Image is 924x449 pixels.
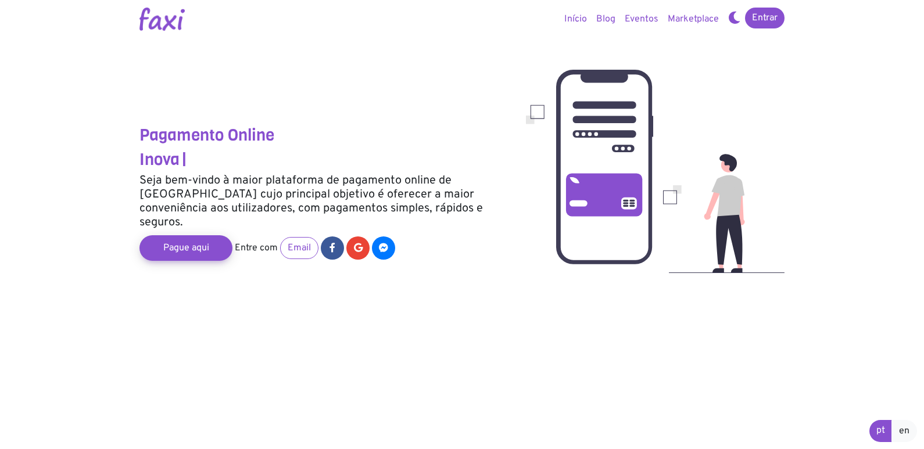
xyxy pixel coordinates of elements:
a: pt [869,420,892,442]
a: Eventos [620,8,663,31]
h3: Pagamento Online [139,125,508,145]
a: Marketplace [663,8,724,31]
a: Email [280,237,318,259]
a: Entrar [745,8,785,28]
h5: Seja bem-vindo à maior plataforma de pagamento online de [GEOGRAPHIC_DATA] cujo principal objetiv... [139,174,508,229]
img: Logotipo Faxi Online [139,8,185,31]
span: Inova [139,149,180,170]
a: Blog [592,8,620,31]
a: en [891,420,917,442]
span: Entre com [235,242,278,254]
a: Pague aqui [139,235,232,261]
a: Início [560,8,592,31]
